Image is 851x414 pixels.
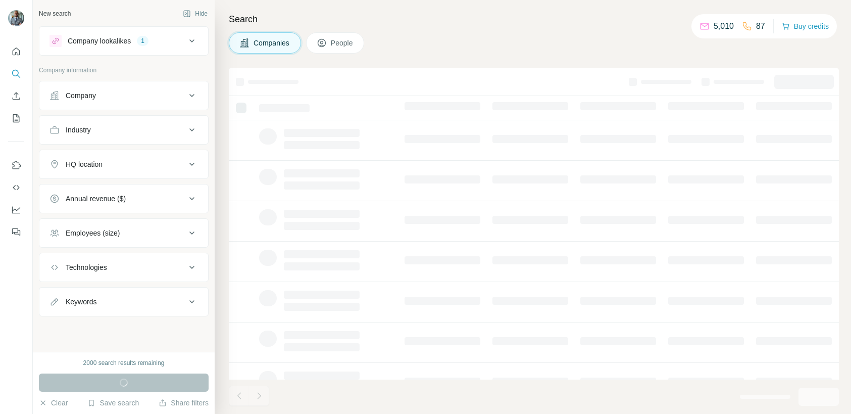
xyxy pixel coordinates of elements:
button: Buy credits [782,19,829,33]
button: Use Surfe API [8,178,24,197]
img: Avatar [8,10,24,26]
button: Use Surfe on LinkedIn [8,156,24,174]
button: Company lookalikes1 [39,29,208,53]
button: Share filters [159,398,209,408]
button: Annual revenue ($) [39,187,208,211]
div: New search [39,9,71,18]
button: Quick start [8,42,24,61]
button: Hide [176,6,215,21]
button: Company [39,83,208,108]
span: Companies [254,38,290,48]
button: Search [8,65,24,83]
div: Technologies [66,262,107,272]
button: Technologies [39,255,208,280]
p: Company information [39,66,209,75]
h4: Search [229,12,839,26]
button: Save search [87,398,139,408]
p: 5,010 [714,20,734,32]
button: Enrich CSV [8,87,24,105]
button: Clear [39,398,68,408]
button: Industry [39,118,208,142]
div: 1 [137,36,148,45]
div: Keywords [66,297,96,307]
div: Industry [66,125,91,135]
div: Company [66,90,96,101]
button: My lists [8,109,24,127]
div: 2000 search results remaining [83,358,165,367]
div: Annual revenue ($) [66,194,126,204]
button: Keywords [39,290,208,314]
p: 87 [756,20,765,32]
div: Company lookalikes [68,36,131,46]
button: Dashboard [8,201,24,219]
div: HQ location [66,159,103,169]
div: Employees (size) [66,228,120,238]
button: Employees (size) [39,221,208,245]
span: People [331,38,354,48]
button: HQ location [39,152,208,176]
button: Feedback [8,223,24,241]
